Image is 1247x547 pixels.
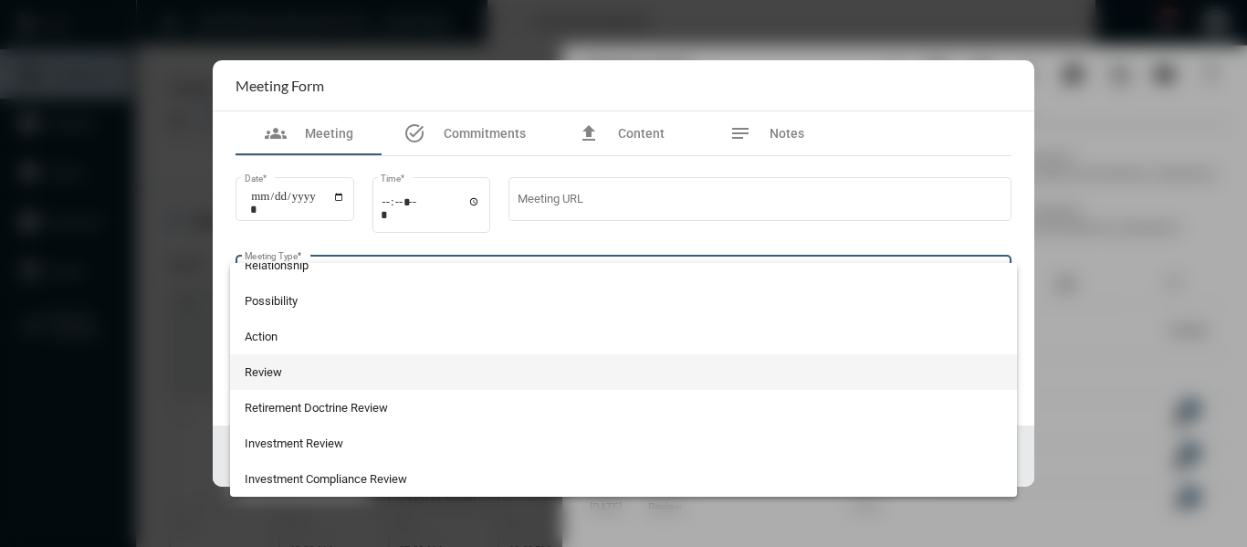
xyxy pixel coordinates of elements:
[245,461,1003,497] span: Investment Compliance Review
[245,426,1003,461] span: Investment Review
[245,354,1003,390] span: Review
[245,390,1003,426] span: Retirement Doctrine Review
[245,283,1003,319] span: Possibility
[245,247,1003,283] span: Relationship
[245,319,1003,354] span: Action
